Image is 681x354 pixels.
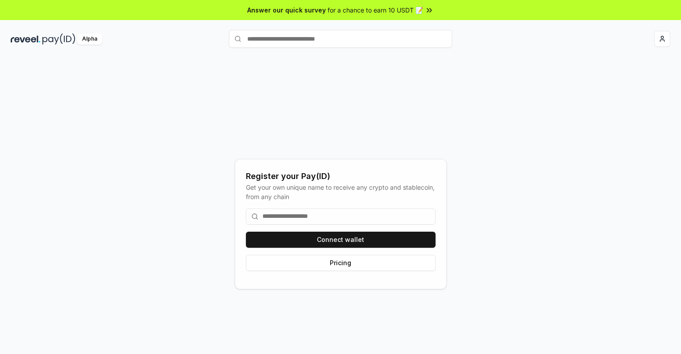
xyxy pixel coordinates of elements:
div: Register your Pay(ID) [246,170,436,183]
img: reveel_dark [11,33,41,45]
span: Answer our quick survey [247,5,326,15]
img: pay_id [42,33,75,45]
div: Alpha [77,33,102,45]
button: Pricing [246,255,436,271]
button: Connect wallet [246,232,436,248]
div: Get your own unique name to receive any crypto and stablecoin, from any chain [246,183,436,201]
span: for a chance to earn 10 USDT 📝 [328,5,423,15]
